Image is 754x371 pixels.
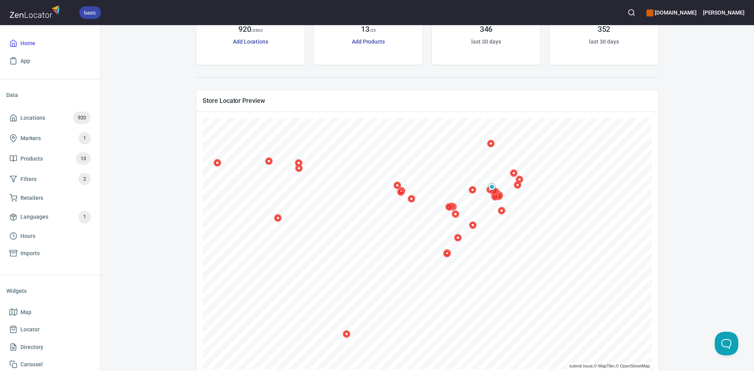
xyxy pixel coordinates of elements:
[79,134,91,143] span: 1
[6,35,94,52] a: Home
[6,321,94,338] a: Locator
[616,362,650,370] a: © OpenStreetMap
[20,231,35,241] span: Hours
[6,207,94,227] a: Languages1
[76,154,91,163] span: 13
[352,38,385,45] a: Add Products
[20,56,30,66] span: App
[370,27,376,33] p: / 25
[6,245,94,262] a: Imports
[20,193,43,203] span: Retailers
[20,154,43,164] span: Products
[623,4,640,21] button: Search
[79,9,101,17] span: basic
[569,362,593,370] a: submit issue
[480,25,493,34] h4: 346
[567,363,652,369] div: , ,
[703,8,745,17] h6: [PERSON_NAME]
[203,118,652,369] canvas: Map
[6,303,94,321] a: Map
[203,97,652,105] span: Store Locator Preview
[20,249,40,258] span: Imports
[20,212,48,222] span: Languages
[79,212,91,221] span: 1
[73,113,91,122] span: 920
[6,108,94,128] a: Locations920
[20,342,43,352] span: Directory
[6,281,94,300] li: Widgets
[20,360,43,369] span: Carousel
[6,189,94,207] a: Retailers
[646,8,696,17] h6: [DOMAIN_NAME]
[20,113,45,123] span: Locations
[20,325,40,334] span: Locator
[251,27,263,33] p: / 2500
[589,37,619,46] h6: last 30 days
[6,86,94,104] li: Data
[471,37,501,46] h6: last 30 days
[20,307,31,317] span: Map
[598,25,611,34] h4: 352
[9,3,62,20] img: zenlocator
[238,25,251,34] h4: 920
[361,25,370,34] h4: 13
[6,227,94,245] a: Hours
[6,52,94,70] a: App
[6,148,94,169] a: Products13
[233,38,268,45] a: Add Locations
[646,9,653,16] button: color-CE600E
[20,133,41,143] span: Markers
[594,362,614,370] a: © MapTiler
[6,338,94,356] a: Directory
[6,128,94,148] a: Markers1
[715,332,738,355] iframe: Help Scout Beacon - Open
[703,4,745,21] button: [PERSON_NAME]
[20,38,35,48] span: Home
[79,6,101,19] div: basic
[20,174,37,184] span: Filters
[79,175,91,184] span: 2
[6,169,94,189] a: Filters2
